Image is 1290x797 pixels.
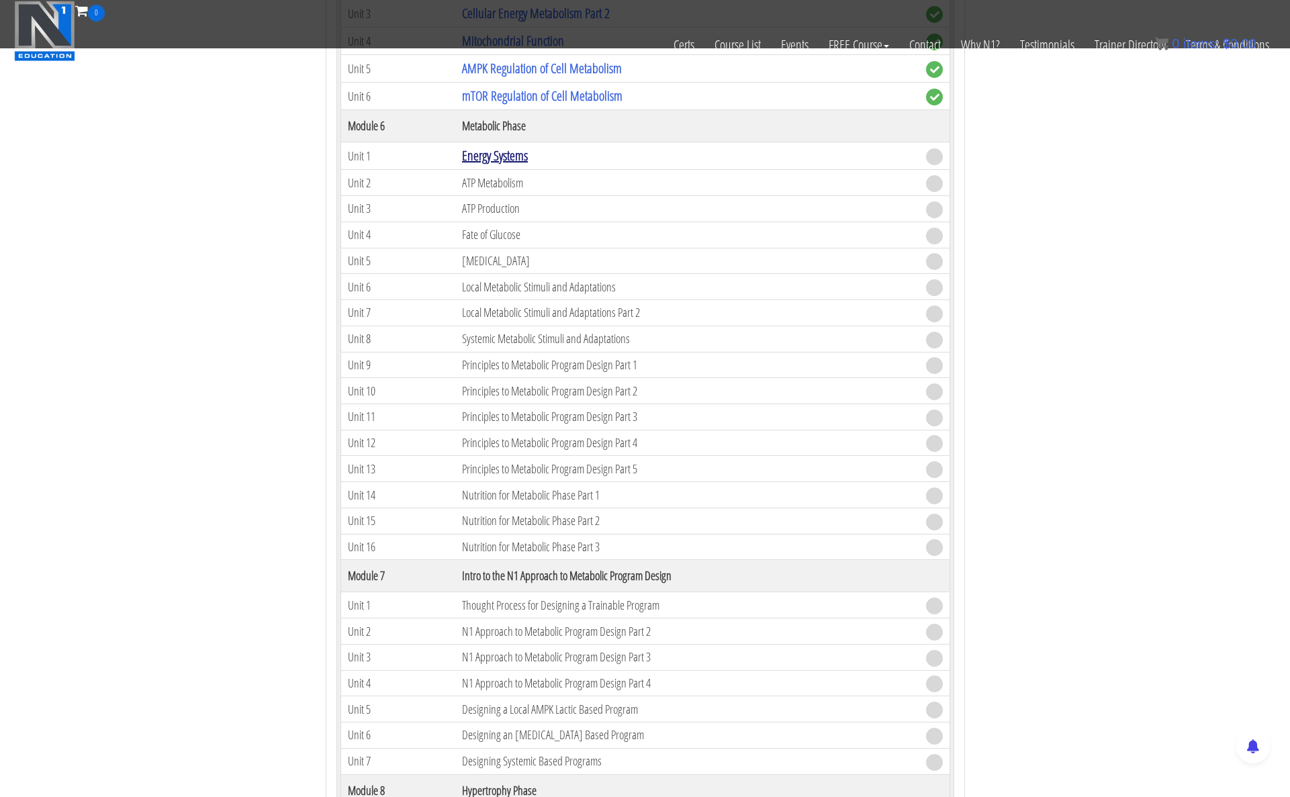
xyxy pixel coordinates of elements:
[455,196,919,222] td: ATP Production
[340,55,455,83] td: Unit 5
[455,618,919,645] td: N1 Approach to Metabolic Program Design Part 2
[340,300,455,326] td: Unit 7
[455,248,919,274] td: [MEDICAL_DATA]
[340,404,455,430] td: Unit 11
[455,170,919,196] td: ATP Metabolism
[455,592,919,618] td: Thought Process for Designing a Trainable Program
[340,378,455,404] td: Unit 10
[455,508,919,534] td: Nutrition for Metabolic Phase Part 2
[340,222,455,248] td: Unit 4
[340,696,455,722] td: Unit 5
[455,222,919,248] td: Fate of Glucose
[340,592,455,618] td: Unit 1
[455,326,919,352] td: Systemic Metabolic Stimuli and Adaptations
[455,534,919,560] td: Nutrition for Metabolic Phase Part 3
[340,534,455,560] td: Unit 16
[340,248,455,274] td: Unit 5
[951,21,1010,68] a: Why N1?
[340,352,455,378] td: Unit 9
[340,142,455,170] td: Unit 1
[1183,36,1219,51] span: items:
[75,1,105,19] a: 0
[340,722,455,749] td: Unit 6
[462,146,528,165] a: Energy Systems
[88,5,105,21] span: 0
[455,560,919,592] th: Intro to the N1 Approach to Metabolic Program Design
[340,644,455,670] td: Unit 3
[462,87,623,105] a: mTOR Regulation of Cell Metabolism
[819,21,899,68] a: FREE Course
[1085,21,1176,68] a: Trainer Directory
[455,696,919,722] td: Designing a Local AMPK Lactic Based Program
[340,326,455,352] td: Unit 8
[455,110,919,142] th: Metabolic Phase
[340,560,455,592] th: Module 7
[340,170,455,196] td: Unit 2
[455,482,919,508] td: Nutrition for Metabolic Phase Part 1
[455,722,919,749] td: Designing an [MEDICAL_DATA] Based Program
[340,670,455,696] td: Unit 4
[1223,36,1256,51] bdi: 0.00
[1155,36,1256,51] a: 0 items: $0.00
[340,110,455,142] th: Module 6
[340,508,455,534] td: Unit 15
[1155,37,1168,50] img: icon11.png
[1176,21,1279,68] a: Terms & Conditions
[455,300,919,326] td: Local Metabolic Stimuli and Adaptations Part 2
[771,21,819,68] a: Events
[340,83,455,110] td: Unit 6
[455,378,919,404] td: Principles to Metabolic Program Design Part 2
[1172,36,1179,51] span: 0
[340,196,455,222] td: Unit 3
[455,352,919,378] td: Principles to Metabolic Program Design Part 1
[340,618,455,645] td: Unit 2
[899,21,951,68] a: Contact
[14,1,75,61] img: n1-education
[340,430,455,456] td: Unit 12
[455,456,919,482] td: Principles to Metabolic Program Design Part 5
[340,748,455,774] td: Unit 7
[340,456,455,482] td: Unit 13
[340,274,455,300] td: Unit 6
[455,274,919,300] td: Local Metabolic Stimuli and Adaptations
[455,670,919,696] td: N1 Approach to Metabolic Program Design Part 4
[455,644,919,670] td: N1 Approach to Metabolic Program Design Part 3
[455,430,919,456] td: Principles to Metabolic Program Design Part 4
[926,61,943,78] span: complete
[663,21,704,68] a: Certs
[455,748,919,774] td: Designing Systemic Based Programs
[926,89,943,105] span: complete
[340,482,455,508] td: Unit 14
[704,21,771,68] a: Course List
[1010,21,1085,68] a: Testimonials
[1223,36,1230,51] span: $
[455,404,919,430] td: Principles to Metabolic Program Design Part 3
